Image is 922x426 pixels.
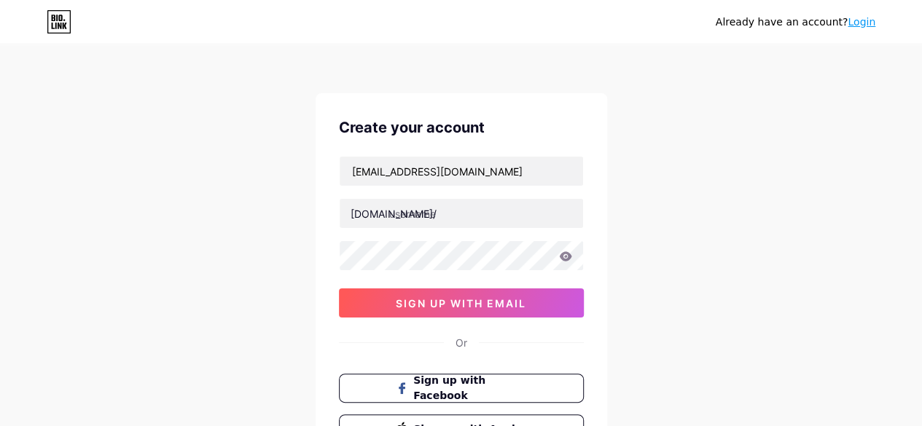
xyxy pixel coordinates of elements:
div: Or [456,335,467,350]
div: Already have an account? [716,15,875,30]
button: Sign up with Facebook [339,374,584,403]
span: sign up with email [396,297,526,309]
input: Email [340,157,583,186]
input: username [340,199,583,228]
div: [DOMAIN_NAME]/ [351,206,437,221]
span: Sign up with Facebook [413,373,526,403]
div: Create your account [339,117,584,138]
button: sign up with email [339,288,584,317]
a: Login [848,16,875,28]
